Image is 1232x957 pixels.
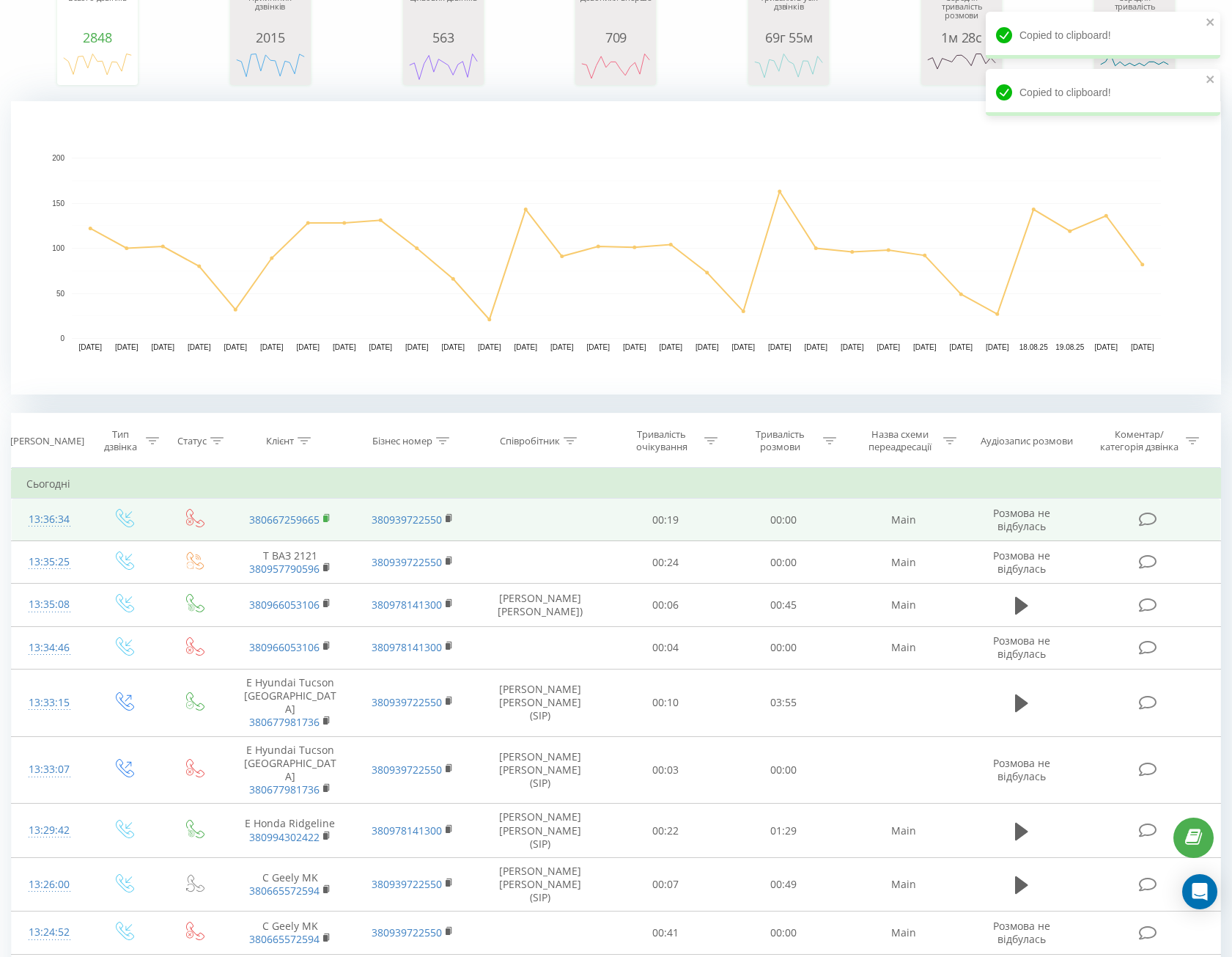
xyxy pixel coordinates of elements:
a: 380677981736 [249,715,320,729]
text: [DATE] [950,343,973,351]
div: 13:29:42 [26,816,73,845]
td: 00:00 [724,499,842,541]
text: [DATE] [369,343,393,351]
svg: A chart. [579,45,652,89]
text: [DATE] [224,343,248,351]
span: Розмова не відбулась [993,549,1050,576]
td: 00:07 [606,857,724,912]
svg: A chart. [11,101,1221,395]
div: 2015 [234,30,307,45]
div: Аудіозапис розмови [981,435,1073,447]
a: 380957790596 [249,562,320,576]
div: 2848 [61,30,134,45]
text: [DATE] [660,343,683,351]
text: [DATE] [1095,343,1118,351]
a: 380939722550 [372,925,442,939]
a: 380978141300 [372,640,442,654]
svg: A chart. [752,45,825,89]
td: 00:45 [724,584,842,626]
text: 200 [52,154,64,162]
a: 380665572594 [249,884,320,898]
div: Copied to clipboard! [986,69,1220,116]
text: [DATE] [913,343,937,351]
div: 13:26:00 [26,870,73,899]
svg: A chart. [925,45,998,89]
td: [PERSON_NAME] [PERSON_NAME] (SIP) [474,857,606,912]
td: С Geely MK [229,857,352,912]
text: [DATE] [550,343,574,351]
td: 03:55 [724,669,842,736]
text: 100 [52,244,64,252]
span: Розмова не відбулась [993,506,1050,533]
span: Розмова не відбулась [993,919,1050,946]
td: 00:03 [606,736,724,804]
td: 00:41 [606,912,724,954]
td: [PERSON_NAME] [PERSON_NAME] (SIP) [474,804,606,858]
text: [DATE] [478,343,501,351]
div: Open Intercom Messenger [1182,874,1217,909]
a: 380939722550 [372,555,442,569]
text: 0 [60,334,64,342]
td: 00:00 [724,736,842,804]
td: Сьогодні [12,469,1221,499]
div: Клієнт [266,435,294,447]
div: 563 [407,30,480,45]
text: [DATE] [986,343,1009,351]
text: [DATE] [805,343,828,351]
div: 1м 28с [925,30,998,45]
div: Коментар/категорія дзвінка [1096,428,1182,453]
td: Main [842,857,965,912]
td: [PERSON_NAME] [PERSON_NAME] (SIP) [474,669,606,736]
text: [DATE] [732,343,756,351]
td: 00:00 [724,912,842,954]
td: [PERSON_NAME] [PERSON_NAME]) [474,584,606,626]
td: Е Hyundai Tucson [GEOGRAPHIC_DATA] [229,736,352,804]
div: 13:24:52 [26,918,73,947]
div: 13:33:15 [26,689,73,717]
td: 00:06 [606,584,724,626]
svg: A chart. [407,45,480,89]
svg: A chart. [234,45,307,89]
text: [DATE] [333,343,356,351]
span: Розмова не відбулась [993,634,1050,661]
a: 380978141300 [372,824,442,837]
text: [DATE] [297,343,320,351]
td: Main [842,499,965,541]
td: Main [842,626,965,669]
text: 150 [52,199,64,208]
div: Тип дзвінка [100,428,141,453]
button: close [1206,73,1216,87]
td: Main [842,541,965,584]
a: 380667259665 [249,513,320,527]
div: Статус [177,435,207,447]
td: Main [842,804,965,858]
td: [PERSON_NAME] [PERSON_NAME] (SIP) [474,736,606,804]
a: 380966053106 [249,598,320,612]
td: Main [842,912,965,954]
td: 00:00 [724,541,842,584]
div: 13:35:08 [26,590,73,619]
text: [DATE] [260,343,284,351]
td: 00:49 [724,857,842,912]
text: [DATE] [405,343,429,351]
text: [DATE] [877,343,901,351]
a: 380966053106 [249,640,320,654]
div: A chart. [61,45,134,89]
td: 00:10 [606,669,724,736]
div: 709 [579,30,652,45]
text: [DATE] [514,343,538,351]
div: 13:34:46 [26,634,73,662]
td: 00:24 [606,541,724,584]
text: [DATE] [442,343,465,351]
span: Розмова не відбулась [993,756,1050,783]
div: Співробітник [500,435,560,447]
div: Copied to clipboard! [986,12,1220,59]
text: 50 [56,290,65,298]
td: Е Hyundai Tucson [GEOGRAPHIC_DATA] [229,669,352,736]
td: 00:00 [724,626,842,669]
text: [DATE] [115,343,139,351]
